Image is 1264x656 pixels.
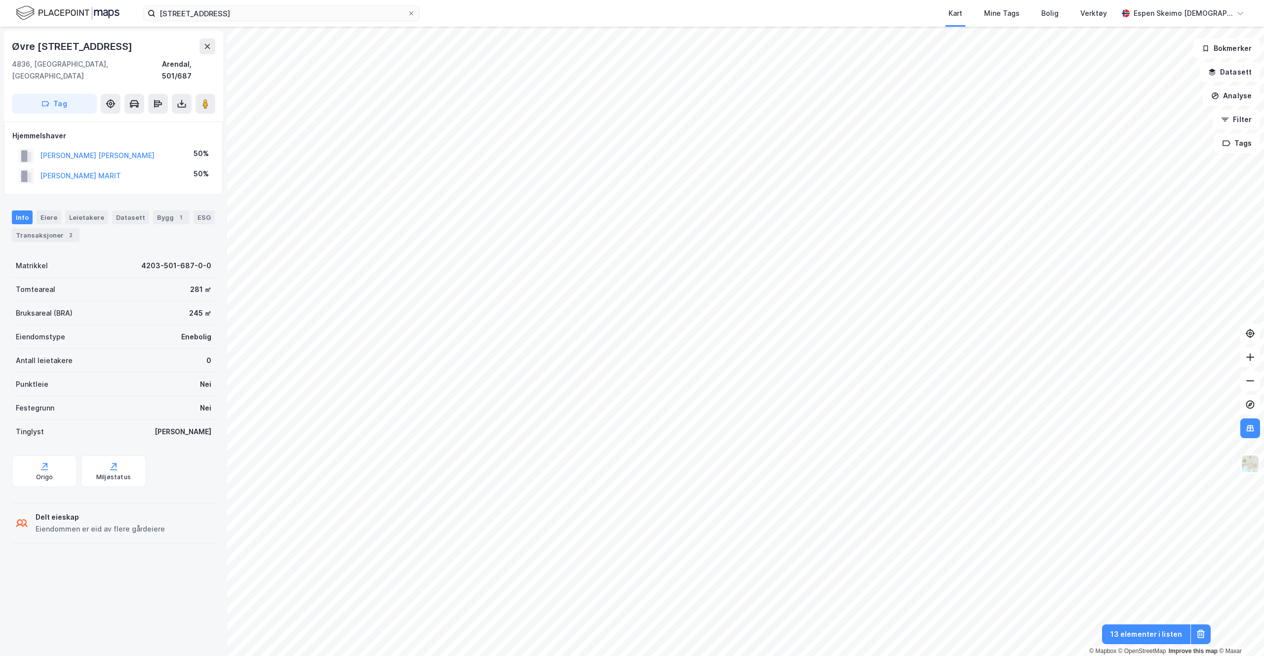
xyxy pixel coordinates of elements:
img: Z [1241,454,1260,473]
div: Eiendommen er eid av flere gårdeiere [36,523,165,535]
div: Mine Tags [984,7,1020,19]
div: Espen Skeimo [DEMOGRAPHIC_DATA] [1134,7,1232,19]
button: Tag [12,94,97,114]
input: Søk på adresse, matrikkel, gårdeiere, leietakere eller personer [156,6,407,21]
div: Tomteareal [16,284,55,295]
div: Antall leietakere [16,355,73,367]
div: Bruksareal (BRA) [16,307,73,319]
div: Datasett [112,210,149,224]
a: Mapbox [1089,648,1116,655]
div: Matrikkel [16,260,48,272]
a: Improve this map [1169,648,1218,655]
div: Miljøstatus [96,473,131,481]
div: Delt eieskap [36,511,165,523]
div: Bolig [1041,7,1059,19]
div: Tinglyst [16,426,44,438]
div: 281 ㎡ [190,284,211,295]
div: Verktøy [1080,7,1107,19]
button: Datasett [1200,62,1260,82]
div: Kart [948,7,962,19]
div: Info [12,210,33,224]
div: 0 [206,355,211,367]
div: Origo [36,473,53,481]
div: 50% [194,168,209,180]
div: Transaksjoner [12,228,79,242]
div: 50% [194,148,209,160]
div: Øvre [STREET_ADDRESS] [12,39,134,54]
div: ESG [194,210,215,224]
button: Analyse [1203,86,1260,106]
div: 1 [176,212,186,222]
a: OpenStreetMap [1118,648,1166,655]
div: Eiere [37,210,61,224]
div: 245 ㎡ [189,307,211,319]
div: Arendal, 501/687 [162,58,215,82]
div: Bygg [153,210,190,224]
button: Tags [1214,133,1260,153]
div: Nei [200,402,211,414]
div: 2 [66,230,76,240]
div: Hjemmelshaver [12,130,215,142]
button: Filter [1213,110,1260,129]
div: [PERSON_NAME] [155,426,211,438]
div: Festegrunn [16,402,54,414]
div: Enebolig [181,331,211,343]
div: Leietakere [65,210,108,224]
button: Bokmerker [1193,39,1260,58]
img: logo.f888ab2527a4732fd821a326f86c7f29.svg [16,4,119,22]
div: Kontrollprogram for chat [1215,609,1264,656]
div: 4836, [GEOGRAPHIC_DATA], [GEOGRAPHIC_DATA] [12,58,162,82]
div: Nei [200,378,211,390]
div: Punktleie [16,378,48,390]
div: 4203-501-687-0-0 [141,260,211,272]
iframe: Chat Widget [1215,609,1264,656]
div: Eiendomstype [16,331,65,343]
button: 13 elementer i listen [1102,624,1190,644]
